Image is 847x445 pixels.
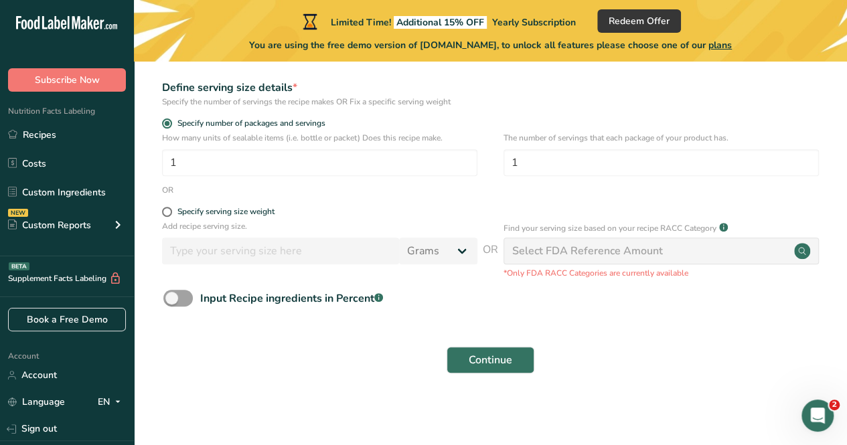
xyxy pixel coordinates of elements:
[708,39,732,52] span: plans
[8,308,126,331] a: Book a Free Demo
[469,352,512,368] span: Continue
[447,347,534,373] button: Continue
[597,9,681,33] button: Redeem Offer
[492,16,576,29] span: Yearly Subscription
[8,218,91,232] div: Custom Reports
[9,262,29,270] div: BETA
[162,220,477,232] p: Add recipe serving size.
[162,96,477,108] div: Specify the number of servings the recipe makes OR Fix a specific serving weight
[483,242,498,279] span: OR
[8,209,28,217] div: NEW
[801,399,834,432] iframe: Intercom live chat
[829,399,840,410] span: 2
[177,207,275,217] div: Specify serving size weight
[8,390,65,414] a: Language
[249,38,732,52] span: You are using the free demo version of [DOMAIN_NAME], to unlock all features please choose one of...
[300,13,576,29] div: Limited Time!
[200,290,383,306] div: Input Recipe ingredients in Percent
[609,14,670,28] span: Redeem Offer
[504,132,819,144] p: The number of servings that each package of your product has.
[504,267,819,279] p: *Only FDA RACC Categories are currently available
[8,68,126,92] button: Subscribe Now
[162,132,477,144] p: How many units of sealable items (i.e. bottle or packet) Does this recipe make.
[98,394,126,410] div: EN
[172,118,325,128] span: Specify number of packages and servings
[162,184,173,196] div: OR
[162,238,399,264] input: Type your serving size here
[35,73,100,87] span: Subscribe Now
[394,16,487,29] span: Additional 15% OFF
[512,243,663,259] div: Select FDA Reference Amount
[504,222,716,234] p: Find your serving size based on your recipe RACC Category
[162,80,477,96] div: Define serving size details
